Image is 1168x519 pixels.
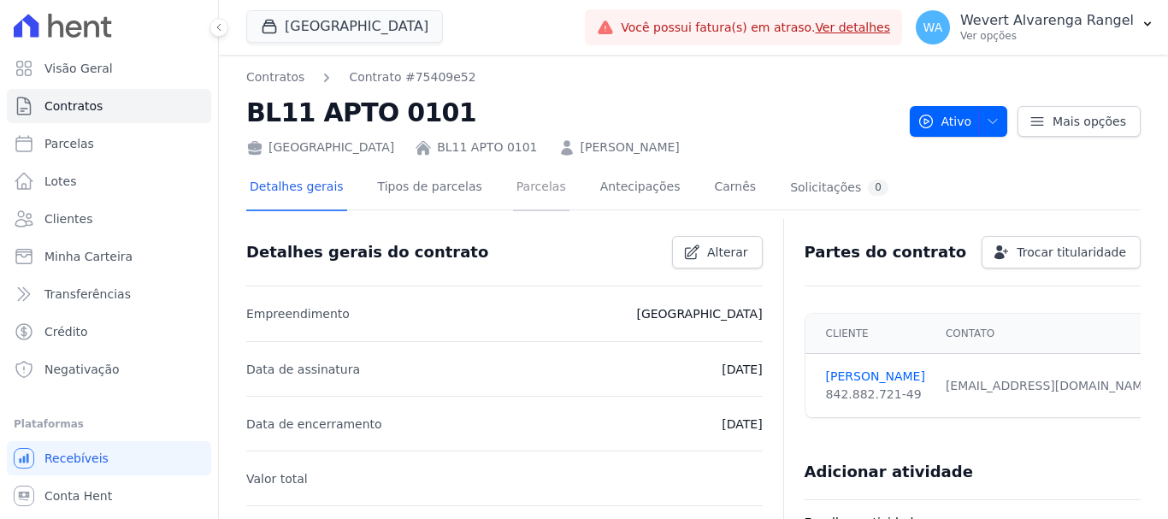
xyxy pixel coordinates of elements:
[7,89,211,123] a: Contratos
[246,10,443,43] button: [GEOGRAPHIC_DATA]
[923,21,943,33] span: WA
[722,359,762,380] p: [DATE]
[44,450,109,467] span: Recebíveis
[437,139,537,156] a: BL11 APTO 0101
[246,68,476,86] nav: Breadcrumb
[513,166,569,211] a: Parcelas
[597,166,684,211] a: Antecipações
[246,166,347,211] a: Detalhes gerais
[722,414,762,434] p: [DATE]
[1017,244,1126,261] span: Trocar titularidade
[246,68,304,86] a: Contratos
[246,469,308,489] p: Valor total
[805,462,973,482] h3: Adicionar atividade
[902,3,1168,51] button: WA Wevert Alvarenga Rangel Ver opções
[707,244,748,261] span: Alterar
[711,166,759,211] a: Carnês
[44,135,94,152] span: Parcelas
[1053,113,1126,130] span: Mais opções
[7,127,211,161] a: Parcelas
[7,239,211,274] a: Minha Carteira
[815,21,890,34] a: Ver detalhes
[246,139,394,156] div: [GEOGRAPHIC_DATA]
[7,352,211,386] a: Negativação
[910,106,1008,137] button: Ativo
[790,180,888,196] div: Solicitações
[44,323,88,340] span: Crédito
[246,359,360,380] p: Data de assinatura
[246,304,350,324] p: Empreendimento
[44,97,103,115] span: Contratos
[246,242,488,262] h3: Detalhes gerais do contrato
[14,414,204,434] div: Plataformas
[7,51,211,86] a: Visão Geral
[672,236,763,268] a: Alterar
[805,314,935,354] th: Cliente
[44,60,113,77] span: Visão Geral
[7,441,211,475] a: Recebíveis
[787,166,892,211] a: Solicitações0
[246,414,382,434] p: Data de encerramento
[7,164,211,198] a: Lotes
[805,242,967,262] h3: Partes do contrato
[960,29,1134,43] p: Ver opções
[7,315,211,349] a: Crédito
[44,487,112,504] span: Conta Hent
[826,368,925,386] a: [PERSON_NAME]
[917,106,972,137] span: Ativo
[44,210,92,227] span: Clientes
[868,180,888,196] div: 0
[7,479,211,513] a: Conta Hent
[960,12,1134,29] p: Wevert Alvarenga Rangel
[349,68,475,86] a: Contrato #75409e52
[7,202,211,236] a: Clientes
[44,173,77,190] span: Lotes
[44,286,131,303] span: Transferências
[581,139,680,156] a: [PERSON_NAME]
[636,304,762,324] p: [GEOGRAPHIC_DATA]
[1018,106,1141,137] a: Mais opções
[7,277,211,311] a: Transferências
[982,236,1141,268] a: Trocar titularidade
[44,361,120,378] span: Negativação
[621,19,890,37] span: Você possui fatura(s) em atraso.
[246,68,896,86] nav: Breadcrumb
[246,93,896,132] h2: BL11 APTO 0101
[826,386,925,404] div: 842.882.721-49
[44,248,133,265] span: Minha Carteira
[375,166,486,211] a: Tipos de parcelas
